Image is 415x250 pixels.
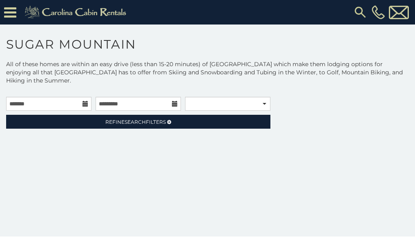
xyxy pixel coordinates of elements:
[370,5,387,19] a: [PHONE_NUMBER]
[105,119,166,125] span: Refine Filters
[6,115,270,129] a: RefineSearchFilters
[20,4,133,20] img: Khaki-logo.png
[353,5,368,20] img: search-regular.svg
[125,119,146,125] span: Search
